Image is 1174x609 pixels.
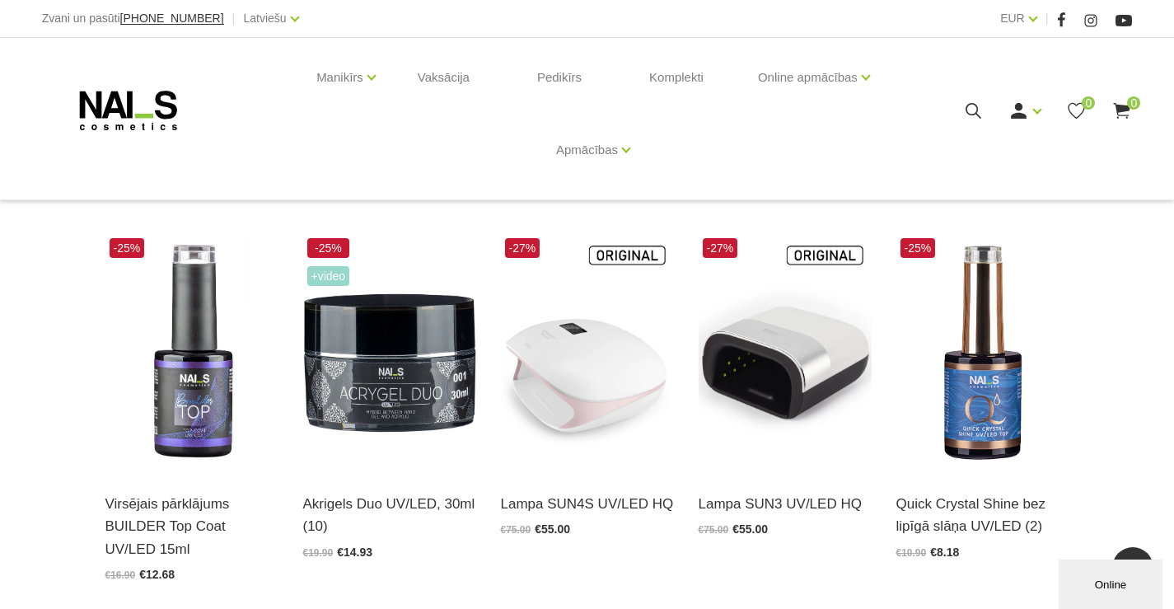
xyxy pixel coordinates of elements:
[896,234,1069,472] img: Virsējais pārklājums bez lipīgā slāņa un UV zilā pārklājuma. Nodrošina izcilu spīdumu manikīram l...
[244,8,287,28] a: Latviešu
[105,493,278,560] a: Virsējais pārklājums BUILDER Top Coat UV/LED 15ml
[699,524,729,536] span: €75.00
[699,493,872,515] a: Lampa SUN3 UV/LED HQ
[232,8,236,29] span: |
[1127,96,1140,110] span: 0
[524,38,595,117] a: Pedikīrs
[42,8,224,29] div: Zvani un pasūti
[405,38,483,117] a: Vaksācija
[307,238,350,258] span: -25%
[307,266,350,286] span: +Video
[316,45,363,110] a: Manikīrs
[699,234,872,472] img: Modelis: SUNUV 3Jauda: 48WViļņu garums: 365+405nmKalpošanas ilgums: 50000 HRSPogas vadība:10s/30s...
[505,238,540,258] span: -27%
[110,238,145,258] span: -25%
[105,234,278,472] img: Builder Top virsējais pārklājums bez lipīgā slāņa gellakas/gela pārklājuma izlīdzināšanai un nost...
[501,524,531,536] span: €75.00
[758,45,858,110] a: Online apmācības
[303,234,476,472] img: Kas ir AKRIGELS “DUO GEL” un kādas problēmas tas risina?• Tas apvieno ērti modelējamā akrigela un...
[703,238,738,258] span: -27%
[930,546,959,559] span: €8.18
[120,12,224,25] a: [PHONE_NUMBER]
[105,569,136,581] span: €16.90
[1082,96,1095,110] span: 0
[337,546,372,559] span: €14.93
[636,38,717,117] a: Komplekti
[1066,101,1087,121] a: 0
[1045,8,1049,29] span: |
[501,234,674,472] img: Tips:UV LAMPAZīmola nosaukums:SUNUVModeļa numurs: SUNUV4Profesionālā UV/Led lampa.Garantija: 1 ga...
[139,568,175,581] span: €12.68
[303,547,334,559] span: €19.90
[732,522,768,536] span: €55.00
[896,547,927,559] span: €10.90
[1000,8,1025,28] a: EUR
[1111,101,1132,121] a: 0
[535,522,570,536] span: €55.00
[556,117,618,183] a: Apmācības
[896,493,1069,537] a: Quick Crystal Shine bez lipīgā slāņa UV/LED (2)
[501,493,674,515] a: Lampa SUN4S UV/LED HQ
[1059,556,1166,609] iframe: chat widget
[303,493,476,537] a: Akrigels Duo UV/LED, 30ml (10)
[900,238,936,258] span: -25%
